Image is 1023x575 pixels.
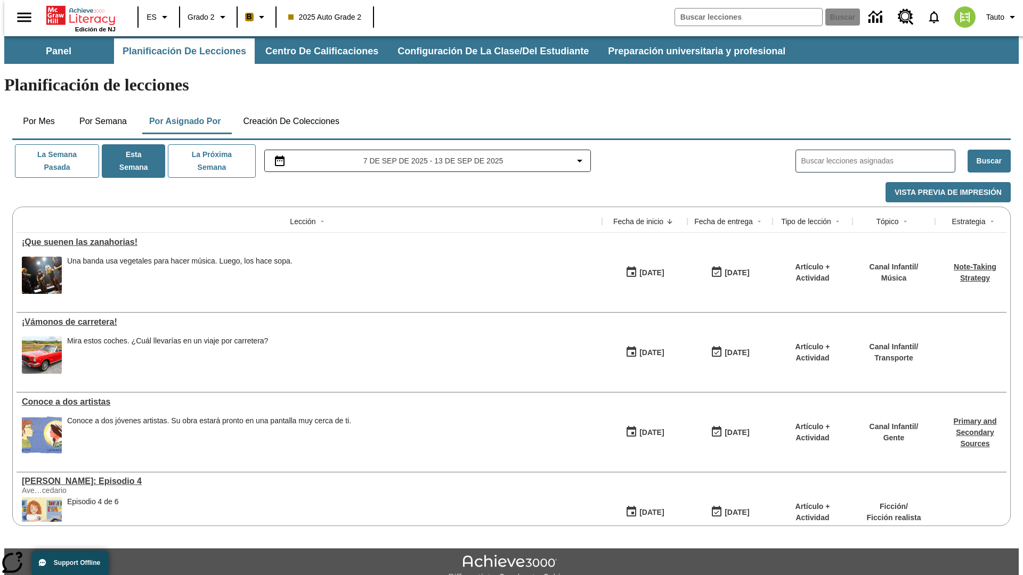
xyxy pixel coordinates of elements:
[363,155,504,167] span: 7 de sep de 2025 - 13 de sep de 2025
[622,502,668,522] button: 09/07/25: Primer día en que estuvo disponible la lección
[4,75,1019,95] h1: Planificación de lecciones
[22,237,597,247] a: ¡Que suenen las zanahorias!, Lecciones
[67,257,293,294] div: Una banda usa vegetales para hacer música. Luego, los hace sopa.
[899,215,912,228] button: Sort
[870,261,919,273] p: Canal Infantil /
[952,216,985,227] div: Estrategia
[870,341,919,352] p: Canal Infantil /
[241,7,272,27] button: Boost El color de la clase es anaranjado claro. Cambiar el color de la clase.
[22,486,182,495] div: Ave…cedario
[22,317,597,327] a: ¡Vámonos de carretera!, Lecciones
[573,154,586,167] svg: Collapse Date Range Filter
[986,12,1004,23] span: Tauto
[707,422,753,442] button: 09/07/25: Último día en que podrá accederse la lección
[870,421,919,432] p: Canal Infantil /
[870,352,919,364] p: Transporte
[141,109,230,134] button: Por asignado por
[114,38,255,64] button: Planificación de lecciones
[954,6,976,28] img: avatar image
[867,501,921,512] p: Ficción /
[67,336,268,346] div: Mira estos coches. ¿Cuál llevarías en un viaje por carretera?
[102,144,165,178] button: Esta semana
[67,336,268,374] div: Mira estos coches. ¿Cuál llevarías en un viaje por carretera?
[725,346,749,359] div: [DATE]
[22,477,597,486] a: Elena Menope: Episodio 4, Lecciones
[622,342,668,363] button: 09/07/25: Primer día en que estuvo disponible la lección
[954,262,996,282] a: Note-Taking Strategy
[183,7,233,27] button: Grado: Grado 2, Elige un grado
[269,154,587,167] button: Seleccione el intervalo de fechas opción del menú
[54,559,100,566] span: Support Offline
[234,109,348,134] button: Creación de colecciones
[675,9,822,26] input: Buscar campo
[876,216,898,227] div: Tópico
[257,38,387,64] button: Centro de calificaciones
[862,3,891,32] a: Centro de información
[67,257,293,266] div: Una banda usa vegetales para hacer música. Luego, los hace sopa.
[188,12,215,23] span: Grado 2
[891,3,920,31] a: Centro de recursos, Se abrirá en una pestaña nueva.
[142,7,176,27] button: Lenguaje: ES, Selecciona un idioma
[920,3,948,31] a: Notificaciones
[67,497,119,535] span: Episodio 4 de 6
[663,215,676,228] button: Sort
[22,317,597,327] div: ¡Vámonos de carretera!
[599,38,794,64] button: Preparación universitaria y profesional
[694,216,753,227] div: Fecha de entrega
[22,397,597,407] div: Conoce a dos artistas
[32,551,109,575] button: Support Offline
[288,12,362,23] span: 2025 Auto Grade 2
[22,336,62,374] img: Un auto Ford Mustang rojo descapotable estacionado en un suelo adoquinado delante de un campo
[870,432,919,443] p: Gente
[12,109,66,134] button: Por mes
[831,215,844,228] button: Sort
[639,266,664,280] div: [DATE]
[986,215,998,228] button: Sort
[870,273,919,284] p: Música
[886,182,1011,203] button: Vista previa de impresión
[22,257,62,294] img: Un grupo de personas vestidas de negro toca música en un escenario.
[982,7,1023,27] button: Perfil/Configuración
[968,150,1011,172] button: Buscar
[948,3,982,31] button: Escoja un nuevo avatar
[9,2,40,33] button: Abrir el menú lateral
[46,4,116,32] div: Portada
[71,109,135,134] button: Por semana
[778,421,847,443] p: Artículo + Actividad
[4,38,795,64] div: Subbarra de navegación
[613,216,663,227] div: Fecha de inicio
[22,397,597,407] a: Conoce a dos artistas, Lecciones
[147,12,157,23] span: ES
[67,416,351,425] div: Conoce a dos jóvenes artistas. Su obra estará pronto en una pantalla muy cerca de ti.
[781,216,831,227] div: Tipo de lección
[707,262,753,283] button: 09/07/25: Último día en que podrá accederse la lección
[707,342,753,363] button: 09/07/25: Último día en que podrá accederse la lección
[316,215,329,228] button: Sort
[290,216,315,227] div: Lección
[778,341,847,364] p: Artículo + Actividad
[954,417,997,448] a: Primary and Secondary Sources
[4,36,1019,64] div: Subbarra de navegación
[15,144,99,178] button: La semana pasada
[725,506,749,519] div: [DATE]
[639,506,664,519] div: [DATE]
[778,501,847,523] p: Artículo + Actividad
[22,416,62,454] img: Un autorretrato caricaturesco de Maya Halko y uno realista de Lyla Sowder-Yuson.
[707,502,753,522] button: 09/07/25: Último día en que podrá accederse la lección
[639,426,664,439] div: [DATE]
[725,426,749,439] div: [DATE]
[5,38,112,64] button: Panel
[22,477,597,486] div: Elena Menope: Episodio 4
[247,10,252,23] span: B
[75,26,116,32] span: Edición de NJ
[778,261,847,284] p: Artículo + Actividad
[46,5,116,26] a: Portada
[67,416,351,454] div: Conoce a dos jóvenes artistas. Su obra estará pronto en una pantalla muy cerca de ti.
[22,237,597,247] div: ¡Que suenen las zanahorias!
[622,422,668,442] button: 09/07/25: Primer día en que estuvo disponible la lección
[639,346,664,359] div: [DATE]
[67,497,119,506] div: Episodio 4 de 6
